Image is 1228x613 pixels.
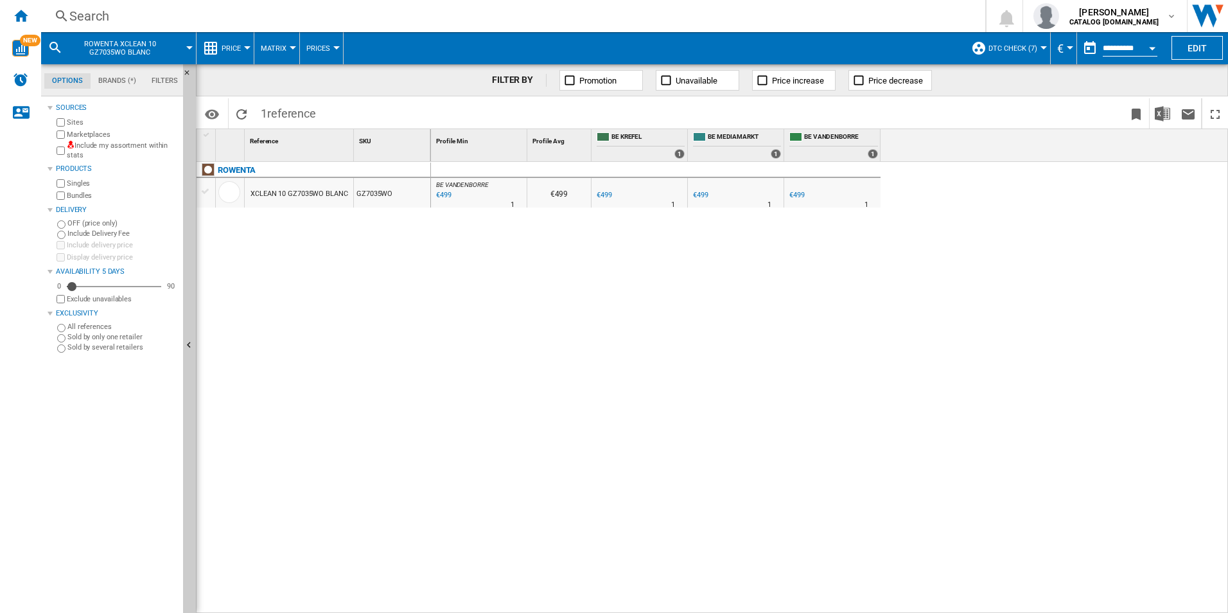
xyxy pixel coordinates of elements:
[67,294,178,304] label: Exclude unavailables
[594,129,687,161] div: BE KREFEL 1 offers sold by BE KREFEL
[1069,6,1159,19] span: [PERSON_NAME]
[527,178,591,208] div: €499
[1057,42,1064,55] span: €
[804,132,878,143] span: BE VANDENBORRE
[579,76,617,85] span: Promotion
[1202,98,1228,129] button: Maximize
[56,267,178,277] div: Availability 5 Days
[356,129,430,149] div: Sort None
[261,44,286,53] span: Matrix
[1150,98,1175,129] button: Download in Excel
[559,70,643,91] button: Promotion
[57,118,65,127] input: Sites
[434,189,452,202] div: Last updated : Tuesday, 23 September 2025 12:25
[199,102,225,125] button: Options
[68,40,171,57] span: ROWENTA XCLEAN 10 GZ7035WO BLANC
[1171,36,1223,60] button: Edit
[359,138,371,145] span: SKU
[57,241,65,249] input: Include delivery price
[67,240,178,250] label: Include delivery price
[250,138,278,145] span: Reference
[68,32,184,64] button: ROWENTA XCLEAN 10 GZ7035WO BLANC
[1069,18,1159,26] b: CATALOG [DOMAIN_NAME]
[57,179,65,188] input: Singles
[693,191,708,199] div: €499
[218,163,256,178] div: Click to filter on that brand
[247,129,353,149] div: Reference Sort None
[69,7,952,25] div: Search
[356,129,430,149] div: SKU Sort None
[44,73,91,89] md-tab-item: Options
[1057,32,1070,64] div: €
[676,76,717,85] span: Unavailable
[864,199,868,211] div: Delivery Time : 1 day
[511,199,514,211] div: Delivery Time : 1 day
[67,322,178,332] label: All references
[222,32,247,64] button: Price
[67,332,178,342] label: Sold by only one retailer
[218,129,244,149] div: Sort None
[222,44,241,53] span: Price
[691,189,708,202] div: €499
[530,129,591,149] div: Sort None
[752,70,836,91] button: Price increase
[48,32,189,64] div: ROWENTA XCLEAN 10 GZ7035WO BLANC
[57,334,66,342] input: Sold by only one retailer
[56,205,178,215] div: Delivery
[354,178,430,208] div: GZ7035WO
[203,32,247,64] div: Price
[250,179,348,209] div: XCLEAN 10 GZ7035WO BLANC
[20,35,40,46] span: NEW
[1051,32,1077,64] md-menu: Currency
[656,70,739,91] button: Unavailable
[67,218,178,228] label: OFF (price only)
[67,253,178,262] label: Display delivery price
[532,138,565,145] span: Profile Avg
[530,129,591,149] div: Profile Avg Sort None
[868,76,923,85] span: Price decrease
[144,73,186,89] md-tab-item: Filters
[1033,3,1059,29] img: profile.jpg
[1141,35,1164,58] button: Open calendar
[67,130,178,139] label: Marketplaces
[787,129,881,161] div: BE VANDENBORRE 1 offers sold by BE VANDENBORRE
[57,344,66,353] input: Sold by several retailers
[787,189,805,202] div: €499
[436,181,489,188] span: BE VANDENBORRE
[54,281,64,291] div: 0
[690,129,784,161] div: BE MEDIAMARKT 1 offers sold by BE MEDIAMARKT
[708,132,781,143] span: BE MEDIAMARKT
[789,191,805,199] div: €499
[674,149,685,159] div: 1 offers sold by BE KREFEL
[772,76,824,85] span: Price increase
[56,103,178,113] div: Sources
[67,141,178,161] label: Include my assortment within stats
[971,32,1044,64] div: DTC check (7)
[57,130,65,139] input: Marketplaces
[848,70,932,91] button: Price decrease
[988,32,1044,64] button: DTC check (7)
[67,118,178,127] label: Sites
[67,141,75,148] img: mysite-not-bg-18x18.png
[57,295,65,303] input: Display delivery price
[164,281,178,291] div: 90
[267,107,316,120] span: reference
[306,32,337,64] button: Prices
[57,143,65,159] input: Include my assortment within stats
[67,179,178,188] label: Singles
[436,138,468,145] span: Profile Min
[261,32,293,64] button: Matrix
[988,44,1037,53] span: DTC check (7)
[56,308,178,319] div: Exclusivity
[1123,98,1149,129] button: Bookmark this report
[1175,98,1201,129] button: Send this report by email
[597,191,612,199] div: €499
[595,189,612,202] div: €499
[868,149,878,159] div: 1 offers sold by BE VANDENBORRE
[57,191,65,200] input: Bundles
[767,199,771,211] div: Delivery Time : 1 day
[67,280,161,293] md-slider: Availability
[57,253,65,262] input: Display delivery price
